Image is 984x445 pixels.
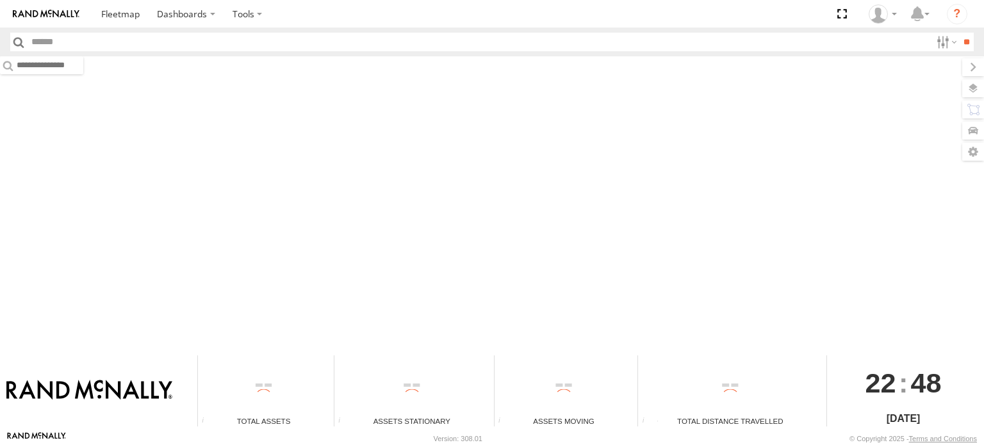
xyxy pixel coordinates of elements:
[334,416,489,426] div: Assets Stationary
[638,417,657,426] div: Total distance travelled by all assets within specified date range and applied filters
[7,432,66,445] a: Visit our Website
[334,417,354,426] div: Total number of assets current stationary.
[198,416,329,426] div: Total Assets
[947,4,967,24] i: ?
[198,417,217,426] div: Total number of Enabled Assets
[909,435,977,442] a: Terms and Conditions
[911,355,942,410] span: 48
[495,416,634,426] div: Assets Moving
[865,355,896,410] span: 22
[827,411,979,426] div: [DATE]
[434,435,482,442] div: Version: 308.01
[13,10,79,19] img: rand-logo.svg
[6,380,172,401] img: Rand McNally
[495,417,514,426] div: Total number of assets current in transit.
[827,355,979,410] div: :
[931,33,959,51] label: Search Filter Options
[849,435,977,442] div: © Copyright 2025 -
[638,416,822,426] div: Total Distance Travelled
[962,143,984,161] label: Map Settings
[864,4,901,24] div: Jose Goitia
